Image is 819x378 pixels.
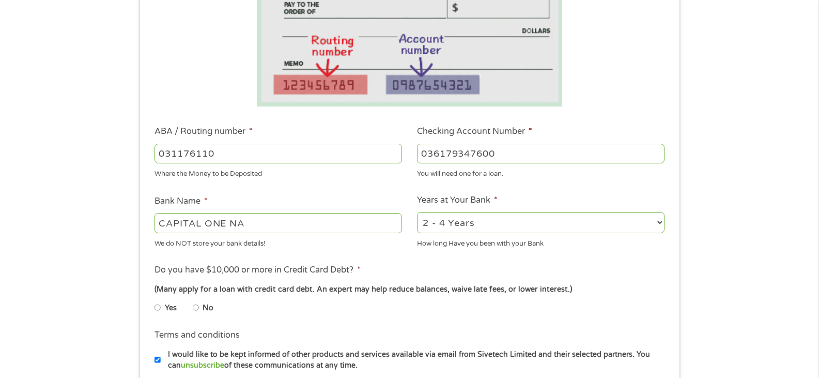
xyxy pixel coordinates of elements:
label: I would like to be kept informed of other products and services available via email from Sivetech... [161,349,668,371]
label: Yes [165,303,177,314]
div: (Many apply for a loan with credit card debt. An expert may help reduce balances, waive late fees... [154,284,664,295]
div: How long Have you been with your Bank [417,235,665,249]
label: ABA / Routing number [154,126,253,137]
label: Do you have $10,000 or more in Credit Card Debt? [154,265,361,276]
div: You will need one for a loan. [417,165,665,179]
label: Terms and conditions [154,330,240,341]
div: We do NOT store your bank details! [154,235,402,249]
a: unsubscribe [181,361,224,370]
input: 345634636 [417,144,665,163]
label: Years at Your Bank [417,195,498,206]
label: Bank Name [154,196,208,207]
label: Checking Account Number [417,126,532,137]
div: Where the Money to be Deposited [154,165,402,179]
input: 263177916 [154,144,402,163]
label: No [203,303,213,314]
